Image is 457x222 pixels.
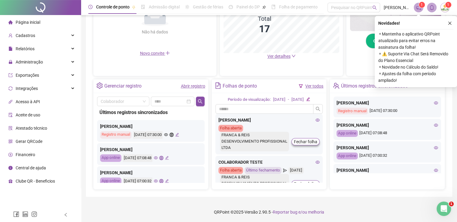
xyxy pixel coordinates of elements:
span: Novidades ! [378,20,400,26]
span: Clube QR - Beneficios [16,179,55,183]
sup: 1 [419,2,425,8]
span: eye [315,160,320,164]
sup: Atualize o seu contato no menu Meus Dados [445,2,451,8]
div: Registro manual [100,131,132,139]
span: bell [429,5,434,10]
div: [DATE] 07:08:48 [123,154,152,162]
span: Versão [245,210,258,214]
div: App online [337,153,358,159]
a: Abrir registro [181,84,205,88]
div: [DATE] [273,97,285,103]
span: Reportar bug e/ou melhoria [273,210,324,214]
span: ⚬ Ajustes da folha com período ampliado! [378,70,453,84]
span: Gestão de férias [193,5,223,9]
span: Fechar folha [294,138,317,145]
span: export [8,73,13,77]
span: global [169,133,173,137]
span: pushpin [262,5,266,9]
span: Página inicial [16,20,40,25]
span: facebook [13,211,19,217]
span: Controle de ponto [96,5,129,9]
span: user-add [8,33,13,38]
span: 1 [449,202,454,206]
span: Administração [16,60,43,64]
div: [PERSON_NAME] [337,167,438,174]
span: info-circle [8,166,13,170]
span: pushpin [132,5,136,9]
div: [DATE] 07:30:00 [133,131,163,139]
div: [PERSON_NAME] [100,123,202,130]
span: Financeiro [16,152,35,157]
span: book [271,5,276,9]
button: Fechar folha [291,138,320,145]
div: FRANCA & REIS DESENVOLVIMENTO PROFISSIONAL LTDA [220,174,289,193]
span: eye [315,118,320,122]
button: Chega de papelada! [366,33,425,48]
div: Não há dados [127,29,183,35]
span: Exportações [16,73,39,78]
span: dollar [8,153,13,157]
div: FRANCA & REIS DESENVOLVIMENTO PROFISSIONAL LTDA [220,132,289,151]
span: instagram [31,211,37,217]
span: file [8,47,13,51]
span: global [159,179,163,183]
div: Último fechamento [245,167,282,174]
div: App online [337,130,358,137]
span: sync [8,86,13,91]
div: Folha aberta [218,167,243,174]
span: Cadastros [16,33,35,38]
span: close [448,21,452,25]
span: file-text [215,82,221,89]
span: team [333,82,339,89]
img: 66410 [440,3,449,12]
span: setting [96,82,103,89]
div: [DATE] 07:00:32 [337,153,438,159]
span: left [64,213,68,217]
div: Folha aberta [218,125,243,132]
div: [PERSON_NAME] [337,100,438,106]
span: edit [165,156,169,160]
a: Ver detalhes down [267,54,296,59]
div: [PERSON_NAME] [218,117,320,123]
div: Folhas de ponto [223,81,257,91]
span: 1 [447,3,449,7]
span: plus [165,51,170,55]
div: [PERSON_NAME] [100,169,202,176]
span: clock-circle [88,5,93,9]
span: down [291,54,296,58]
span: eye [434,101,438,105]
span: Atestado técnico [16,126,47,131]
span: Acesso à API [16,99,40,104]
span: edit [165,179,169,183]
span: eye [154,179,158,183]
a: Ver todos [305,84,323,88]
span: Central de ajuda [16,165,46,170]
iframe: Intercom live chat [437,202,451,216]
div: [PERSON_NAME] [337,122,438,128]
span: 1 [421,3,423,7]
span: lock [8,60,13,64]
span: Painel do DP [236,5,260,9]
span: Chega de papelada! [373,38,411,44]
span: send [283,167,287,174]
span: home [8,20,13,24]
span: ⚬ Novidade no Cálculo do Saldo! [378,64,453,70]
span: notification [416,5,421,10]
span: Relatórios [16,46,35,51]
div: Gerenciar registro [104,81,142,91]
span: Ver detalhes [267,54,291,59]
span: Admissão digital [149,5,180,9]
span: edit [175,133,179,137]
span: eye [434,146,438,150]
div: Período de visualização: [228,97,271,103]
span: api [8,100,13,104]
span: eye [434,123,438,127]
div: - [288,97,289,103]
span: eye [434,168,438,172]
div: [PERSON_NAME] [337,144,438,151]
span: linkedin [22,211,28,217]
button: Fechar folha [291,180,320,187]
span: Aceite de uso [16,113,40,117]
span: ⚬ ⚠️ Suporte Via Chat Será Removido do Plano Essencial [378,51,453,64]
div: App online [100,154,121,162]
